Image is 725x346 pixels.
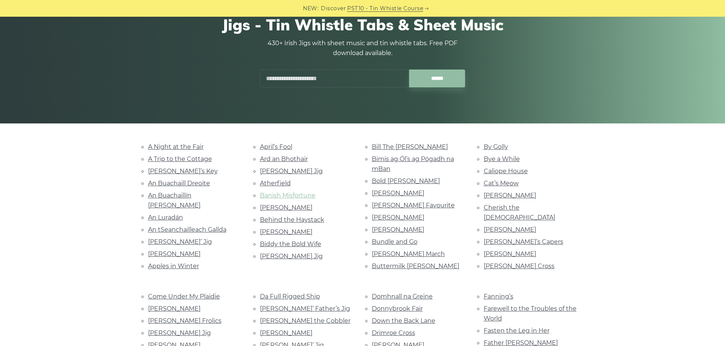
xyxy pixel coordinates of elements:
a: An Buachaill Dreoite [148,180,210,187]
a: Farewell to the Troubles of the World [484,305,577,322]
a: [PERSON_NAME] [372,190,424,197]
a: Apples in Winter [148,262,199,270]
a: [PERSON_NAME] [484,192,536,199]
a: Bye a While [484,155,520,163]
h1: Jigs - Tin Whistle Tabs & Sheet Music [148,16,577,34]
a: [PERSON_NAME] [372,226,424,233]
a: Ard an Bhothair [260,155,308,163]
a: Bold [PERSON_NAME] [372,177,440,185]
a: [PERSON_NAME] March [372,250,445,258]
a: Come Under My Plaidie [148,293,220,300]
a: [PERSON_NAME] Cross [484,262,555,270]
a: Down the Back Lane [372,317,435,324]
a: [PERSON_NAME] [148,305,201,312]
a: A Trip to the Cottage [148,155,212,163]
a: [PERSON_NAME] Jig [148,329,211,337]
a: Domhnall na Greine [372,293,433,300]
a: Biddy the Bold Wife [260,240,321,248]
a: [PERSON_NAME] Jig [260,167,323,175]
a: Buttermilk [PERSON_NAME] [372,262,459,270]
a: Bundle and Go [372,238,417,245]
a: Cherish the [DEMOGRAPHIC_DATA] [484,204,555,221]
a: [PERSON_NAME]’ Father’s Jig [260,305,350,312]
a: [PERSON_NAME]’s Capers [484,238,563,245]
span: Discover [321,4,346,13]
a: [PERSON_NAME] [260,204,312,211]
a: Bill The [PERSON_NAME] [372,143,448,150]
a: Banish Misfortune [260,192,315,199]
a: An Buachaillín [PERSON_NAME] [148,192,201,209]
a: [PERSON_NAME] [484,226,536,233]
a: [PERSON_NAME] Jig [260,253,323,260]
a: A Night at the Fair [148,143,204,150]
a: Fasten the Leg in Her [484,327,550,334]
a: Cat’s Meow [484,180,519,187]
a: [PERSON_NAME] [260,329,312,337]
a: Donnybrook Fair [372,305,423,312]
a: Caliope House [484,167,528,175]
a: An Luradán [148,214,183,221]
a: Behind the Haystack [260,216,324,223]
a: Bimis ag Ól’s ag Pógadh na mBan [372,155,454,172]
a: [PERSON_NAME] [260,228,312,235]
a: An tSeanchailleach Gallda [148,226,226,233]
p: 430+ Irish Jigs with sheet music and tin whistle tabs. Free PDF download available. [260,38,465,58]
a: Drimroe Cross [372,329,415,337]
a: April’s Fool [260,143,292,150]
a: [PERSON_NAME] [372,214,424,221]
a: [PERSON_NAME]’s Key [148,167,218,175]
a: Atherfield [260,180,291,187]
a: [PERSON_NAME] Favourite [372,202,455,209]
a: By Golly [484,143,508,150]
a: [PERSON_NAME] the Cobbler [260,317,351,324]
a: Da Full Rigged Ship [260,293,320,300]
a: Fanning’s [484,293,513,300]
a: [PERSON_NAME] [148,250,201,258]
a: [PERSON_NAME] Frolics [148,317,221,324]
a: PST10 - Tin Whistle Course [347,4,423,13]
a: [PERSON_NAME] [484,250,536,258]
span: NEW: [303,4,319,13]
a: [PERSON_NAME]’ Jig [148,238,212,245]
